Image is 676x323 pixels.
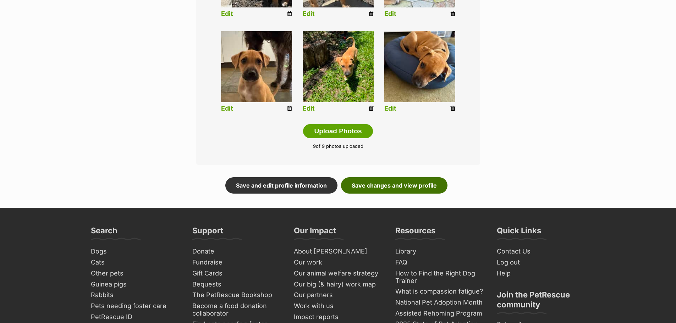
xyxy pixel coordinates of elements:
a: Edit [384,10,396,18]
a: Our big (& hairy) work map [291,279,385,290]
h3: Our Impact [294,225,336,240]
a: Help [494,268,588,279]
a: Edit [221,105,233,112]
a: Become a food donation collaborator [189,301,284,319]
a: Contact Us [494,246,588,257]
a: Save and edit profile information [225,177,337,194]
a: Our partners [291,290,385,301]
a: About [PERSON_NAME] [291,246,385,257]
a: Fundraise [189,257,284,268]
h3: Quick Links [497,225,541,240]
a: Edit [384,105,396,112]
a: Edit [303,105,315,112]
a: Bequests [189,279,284,290]
button: Upload Photos [303,124,373,138]
a: Guinea pigs [88,279,182,290]
img: listing photo [221,31,292,102]
a: Gift Cards [189,268,284,279]
img: listing photo [303,31,374,102]
a: Donate [189,246,284,257]
a: FAQ [392,257,487,268]
h3: Resources [395,225,435,240]
a: How to Find the Right Dog Trainer [392,268,487,286]
a: The PetRescue Bookshop [189,290,284,301]
a: Impact reports [291,312,385,323]
h3: Search [91,225,117,240]
a: Edit [303,10,315,18]
a: Library [392,246,487,257]
a: PetRescue ID [88,312,182,323]
a: Save changes and view profile [341,177,447,194]
a: Edit [221,10,233,18]
a: Cats [88,257,182,268]
a: National Pet Adoption Month [392,297,487,308]
h3: Support [192,225,223,240]
a: What is compassion fatigue? [392,286,487,297]
a: Dogs [88,246,182,257]
a: Pets needing foster care [88,301,182,312]
span: 9 [313,143,316,149]
a: Work with us [291,301,385,312]
img: listing photo [384,31,455,102]
p: of 9 photos uploaded [207,143,469,150]
a: Our work [291,257,385,268]
a: Rabbits [88,290,182,301]
a: Assisted Rehoming Program [392,308,487,319]
a: Other pets [88,268,182,279]
a: Our animal welfare strategy [291,268,385,279]
a: Log out [494,257,588,268]
h3: Join the PetRescue community [497,290,586,314]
